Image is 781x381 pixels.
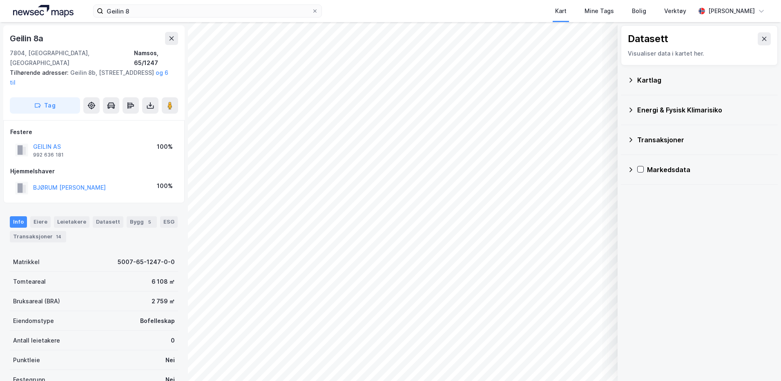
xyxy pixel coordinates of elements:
[10,166,178,176] div: Hjemmelshaver
[118,257,175,267] div: 5007-65-1247-0-0
[585,6,614,16] div: Mine Tags
[157,142,173,152] div: 100%
[157,181,173,191] div: 100%
[10,48,134,68] div: 7804, [GEOGRAPHIC_DATA], [GEOGRAPHIC_DATA]
[152,277,175,287] div: 6 108 ㎡
[10,68,172,87] div: Geilin 8b, [STREET_ADDRESS]
[145,218,154,226] div: 5
[555,6,567,16] div: Kart
[637,105,771,115] div: Energi & Fysisk Klimarisiko
[54,216,89,228] div: Leietakere
[708,6,755,16] div: [PERSON_NAME]
[13,277,46,287] div: Tomteareal
[740,342,781,381] iframe: Chat Widget
[637,135,771,145] div: Transaksjoner
[165,355,175,365] div: Nei
[10,32,45,45] div: Geilin 8a
[632,6,646,16] div: Bolig
[10,231,66,242] div: Transaksjoner
[33,152,64,158] div: 992 636 181
[637,75,771,85] div: Kartlag
[13,257,40,267] div: Matrikkel
[93,216,123,228] div: Datasett
[127,216,157,228] div: Bygg
[140,316,175,326] div: Bofelleskap
[13,355,40,365] div: Punktleie
[13,336,60,345] div: Antall leietakere
[10,97,80,114] button: Tag
[13,316,54,326] div: Eiendomstype
[13,5,74,17] img: logo.a4113a55bc3d86da70a041830d287a7e.svg
[10,127,178,137] div: Festere
[664,6,686,16] div: Verktøy
[10,69,70,76] span: Tilhørende adresser:
[134,48,178,68] div: Namsos, 65/1247
[171,336,175,345] div: 0
[30,216,51,228] div: Eiere
[152,296,175,306] div: 2 759 ㎡
[160,216,178,228] div: ESG
[628,49,771,58] div: Visualiser data i kartet her.
[13,296,60,306] div: Bruksareal (BRA)
[647,165,771,175] div: Markedsdata
[103,5,312,17] input: Søk på adresse, matrikkel, gårdeiere, leietakere eller personer
[54,233,63,241] div: 14
[10,216,27,228] div: Info
[628,32,668,45] div: Datasett
[740,342,781,381] div: Kontrollprogram for chat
